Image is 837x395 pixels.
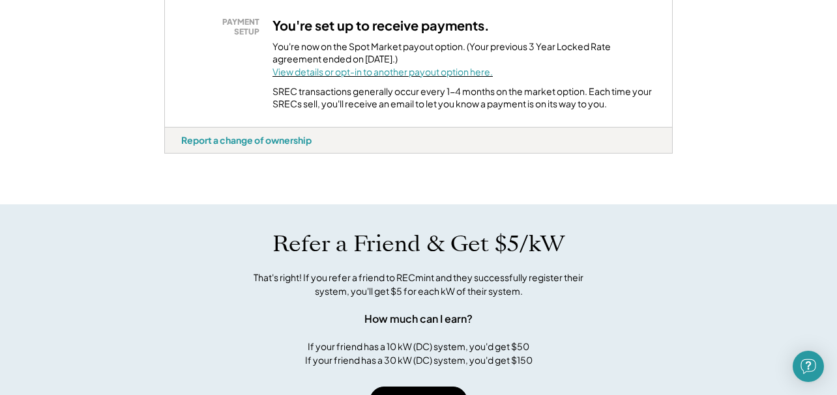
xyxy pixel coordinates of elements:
[272,40,656,79] div: You're now on the Spot Market payout option. (Your previous 3 Year Locked Rate agreement ended on...
[181,134,312,146] div: Report a change of ownership
[272,85,656,111] div: SREC transactions generally occur every 1-4 months on the market option. Each time your SRECs sel...
[272,17,490,34] h3: You're set up to receive payments.
[239,271,598,298] div: That's right! If you refer a friend to RECmint and they successfully register their system, you'l...
[364,311,473,327] div: How much can I earn?
[164,154,206,159] div: atjlm1zu - VA Distributed
[272,230,565,258] h1: Refer a Friend & Get $5/kW
[188,17,259,37] div: PAYMENT SETUP
[305,340,533,367] div: If your friend has a 10 kW (DC) system, you'd get $50 If your friend has a 30 kW (DC) system, you...
[272,66,493,77] a: View details or opt-in to another payout option here.
[793,351,824,382] div: Open Intercom Messenger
